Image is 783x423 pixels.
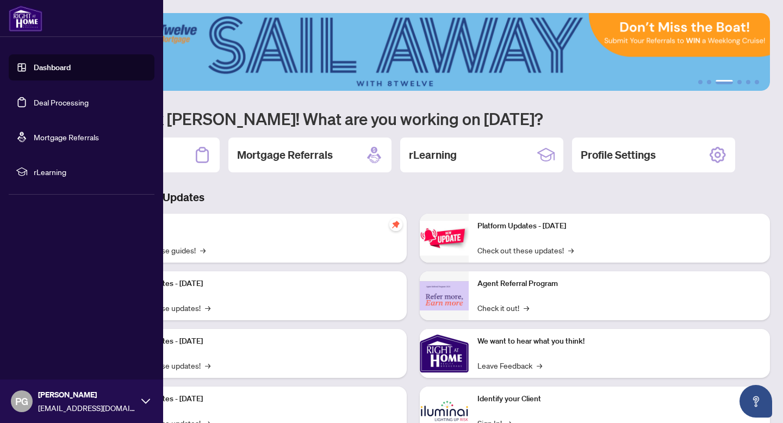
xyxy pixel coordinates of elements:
[34,166,147,178] span: rLearning
[477,220,761,232] p: Platform Updates - [DATE]
[38,402,136,414] span: [EMAIL_ADDRESS][DOMAIN_NAME]
[477,244,574,256] a: Check out these updates!→
[57,13,770,91] img: Slide 2
[205,359,210,371] span: →
[698,80,703,84] button: 1
[114,393,398,405] p: Platform Updates - [DATE]
[581,147,656,163] h2: Profile Settings
[409,147,457,163] h2: rLearning
[739,385,772,418] button: Open asap
[200,244,206,256] span: →
[420,281,469,311] img: Agent Referral Program
[524,302,529,314] span: →
[716,80,733,84] button: 3
[755,80,759,84] button: 6
[477,278,761,290] p: Agent Referral Program
[477,302,529,314] a: Check it out!→
[237,147,333,163] h2: Mortgage Referrals
[537,359,542,371] span: →
[420,329,469,378] img: We want to hear what you think!
[389,218,402,231] span: pushpin
[707,80,711,84] button: 2
[205,302,210,314] span: →
[568,244,574,256] span: →
[114,335,398,347] p: Platform Updates - [DATE]
[9,5,42,32] img: logo
[746,80,750,84] button: 5
[34,63,71,72] a: Dashboard
[477,393,761,405] p: Identify your Client
[114,278,398,290] p: Platform Updates - [DATE]
[57,190,770,205] h3: Brokerage & Industry Updates
[737,80,742,84] button: 4
[114,220,398,232] p: Self-Help
[477,359,542,371] a: Leave Feedback→
[34,97,89,107] a: Deal Processing
[38,389,136,401] span: [PERSON_NAME]
[57,108,770,129] h1: Welcome back [PERSON_NAME]! What are you working on [DATE]?
[420,221,469,255] img: Platform Updates - June 23, 2025
[477,335,761,347] p: We want to hear what you think!
[34,132,99,142] a: Mortgage Referrals
[15,394,28,409] span: PG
